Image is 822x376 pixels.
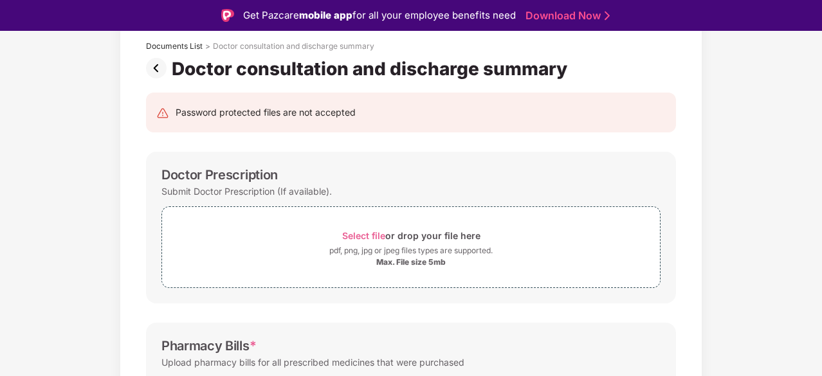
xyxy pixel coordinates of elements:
span: Select fileor drop your file herepdf, png, jpg or jpeg files types are supported.Max. File size 5mb [162,217,660,278]
span: Select file [342,230,385,241]
div: Upload pharmacy bills for all prescribed medicines that were purchased [161,354,464,371]
div: Doctor consultation and discharge summary [172,58,572,80]
strong: mobile app [299,9,352,21]
div: Submit Doctor Prescription (If available). [161,183,332,200]
div: Get Pazcare for all your employee benefits need [243,8,516,23]
div: Doctor consultation and discharge summary [213,41,374,51]
div: > [205,41,210,51]
div: Password protected files are not accepted [176,105,356,120]
div: Doctor Prescription [161,167,278,183]
img: svg+xml;base64,PHN2ZyB4bWxucz0iaHR0cDovL3d3dy53My5vcmcvMjAwMC9zdmciIHdpZHRoPSIyNCIgaGVpZ2h0PSIyNC... [156,107,169,120]
div: Max. File size 5mb [376,257,446,267]
div: Documents List [146,41,203,51]
img: Stroke [605,9,610,22]
a: Download Now [525,9,606,22]
div: or drop your file here [342,227,480,244]
img: Logo [221,9,234,22]
img: svg+xml;base64,PHN2ZyBpZD0iUHJldi0zMngzMiIgeG1sbnM9Imh0dHA6Ly93d3cudzMub3JnLzIwMDAvc3ZnIiB3aWR0aD... [146,58,172,78]
div: pdf, png, jpg or jpeg files types are supported. [329,244,493,257]
div: Pharmacy Bills [161,338,256,354]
